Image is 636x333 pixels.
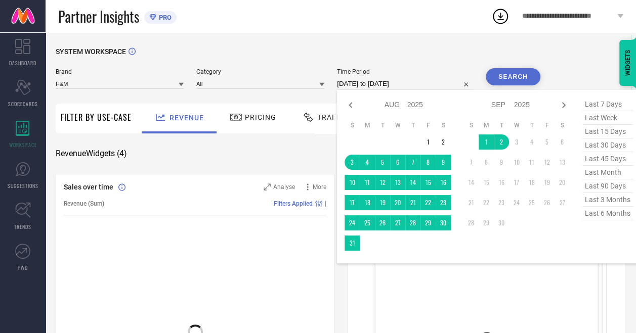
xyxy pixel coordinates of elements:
td: Mon Sep 15 2025 [479,175,494,190]
td: Sun Sep 28 2025 [463,215,479,230]
td: Sun Sep 07 2025 [463,155,479,170]
span: FWD [18,264,28,271]
td: Fri Sep 19 2025 [539,175,555,190]
td: Fri Sep 05 2025 [539,134,555,150]
td: Sun Sep 14 2025 [463,175,479,190]
span: Filters Applied [274,200,313,207]
td: Sat Aug 16 2025 [436,175,451,190]
th: Wednesday [509,121,524,129]
td: Thu Sep 04 2025 [524,134,539,150]
th: Wednesday [390,121,405,129]
span: SUGGESTIONS [8,182,38,189]
td: Fri Aug 15 2025 [420,175,436,190]
th: Sunday [345,121,360,129]
button: Search [486,68,540,85]
td: Sun Sep 21 2025 [463,195,479,210]
div: Next month [558,99,570,111]
svg: Zoom [264,183,271,191]
th: Friday [539,121,555,129]
span: SYSTEM WORKSPACE [56,47,126,56]
td: Mon Aug 25 2025 [360,215,375,230]
td: Tue Aug 05 2025 [375,155,390,170]
td: Mon Sep 08 2025 [479,155,494,170]
th: Tuesday [375,121,390,129]
span: Filter By Use-Case [61,111,132,123]
span: | [325,200,326,207]
td: Wed Sep 03 2025 [509,134,524,150]
span: Revenue Widgets ( 4 ) [56,149,127,159]
td: Sun Aug 03 2025 [345,155,360,170]
td: Fri Aug 22 2025 [420,195,436,210]
td: Thu Aug 21 2025 [405,195,420,210]
td: Sat Aug 09 2025 [436,155,451,170]
td: Sat Sep 27 2025 [555,195,570,210]
td: Thu Aug 07 2025 [405,155,420,170]
span: last week [582,111,633,125]
td: Fri Aug 01 2025 [420,134,436,150]
span: More [313,183,326,191]
div: Open download list [491,7,510,25]
span: last 45 days [582,152,633,166]
th: Tuesday [494,121,509,129]
td: Thu Sep 18 2025 [524,175,539,190]
td: Wed Aug 13 2025 [390,175,405,190]
td: Wed Sep 10 2025 [509,155,524,170]
span: WORKSPACE [9,141,37,149]
td: Wed Aug 27 2025 [390,215,405,230]
span: Revenue [169,114,204,122]
span: Category [196,68,324,75]
th: Saturday [436,121,451,129]
td: Sat Sep 20 2025 [555,175,570,190]
span: last 90 days [582,179,633,193]
td: Thu Aug 14 2025 [405,175,420,190]
span: last 7 days [582,98,633,111]
span: Revenue (Sum) [64,200,104,207]
input: Select time period [337,78,473,90]
td: Tue Sep 30 2025 [494,215,509,230]
td: Fri Sep 26 2025 [539,195,555,210]
td: Sat Aug 30 2025 [436,215,451,230]
th: Monday [479,121,494,129]
td: Mon Sep 01 2025 [479,134,494,150]
td: Mon Aug 18 2025 [360,195,375,210]
td: Tue Sep 23 2025 [494,195,509,210]
td: Mon Sep 29 2025 [479,215,494,230]
td: Mon Aug 04 2025 [360,155,375,170]
th: Saturday [555,121,570,129]
span: last 6 months [582,207,633,220]
span: Pricing [245,113,276,121]
span: Traffic [317,113,349,121]
span: Sales over time [64,183,113,191]
td: Fri Aug 08 2025 [420,155,436,170]
span: Analyse [273,183,295,191]
span: Brand [56,68,184,75]
td: Fri Sep 12 2025 [539,155,555,170]
span: last 30 days [582,138,633,152]
td: Sun Aug 17 2025 [345,195,360,210]
span: last 3 months [582,193,633,207]
th: Thursday [524,121,539,129]
td: Wed Sep 17 2025 [509,175,524,190]
th: Thursday [405,121,420,129]
td: Fri Aug 29 2025 [420,215,436,230]
td: Sat Aug 23 2025 [436,195,451,210]
th: Friday [420,121,436,129]
td: Tue Sep 09 2025 [494,155,509,170]
td: Sat Sep 06 2025 [555,134,570,150]
span: SCORECARDS [8,100,38,108]
td: Sat Aug 02 2025 [436,134,451,150]
span: PRO [156,14,172,21]
span: last month [582,166,633,179]
td: Thu Sep 25 2025 [524,195,539,210]
td: Wed Aug 06 2025 [390,155,405,170]
span: last 15 days [582,125,633,138]
span: Partner Insights [58,6,139,27]
td: Tue Aug 19 2025 [375,195,390,210]
td: Wed Sep 24 2025 [509,195,524,210]
td: Sat Sep 13 2025 [555,155,570,170]
td: Wed Aug 20 2025 [390,195,405,210]
td: Sun Aug 31 2025 [345,235,360,251]
td: Thu Aug 28 2025 [405,215,420,230]
td: Thu Sep 11 2025 [524,155,539,170]
div: Previous month [345,99,357,111]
